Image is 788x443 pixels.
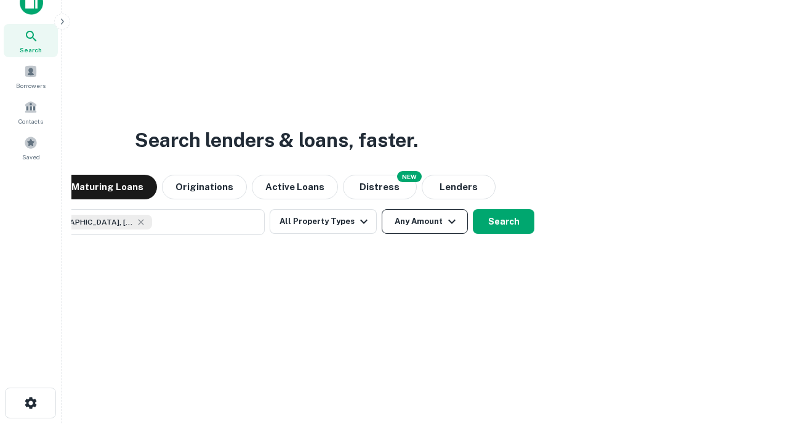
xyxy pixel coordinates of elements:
button: [GEOGRAPHIC_DATA], [GEOGRAPHIC_DATA], [GEOGRAPHIC_DATA] [18,209,265,235]
span: Contacts [18,116,43,126]
button: Originations [162,175,247,199]
button: All Property Types [270,209,377,234]
iframe: Chat Widget [726,345,788,404]
span: Search [20,45,42,55]
div: NEW [397,171,422,182]
a: Contacts [4,95,58,129]
a: Borrowers [4,60,58,93]
button: Any Amount [382,209,468,234]
button: Maturing Loans [58,175,157,199]
span: Borrowers [16,81,46,90]
span: Saved [22,152,40,162]
a: Search [4,24,58,57]
button: Search distressed loans with lien and other non-mortgage details. [343,175,417,199]
button: Active Loans [252,175,338,199]
h3: Search lenders & loans, faster. [135,126,418,155]
span: [GEOGRAPHIC_DATA], [GEOGRAPHIC_DATA], [GEOGRAPHIC_DATA] [41,217,134,228]
a: Saved [4,131,58,164]
button: Lenders [422,175,496,199]
button: Search [473,209,534,234]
